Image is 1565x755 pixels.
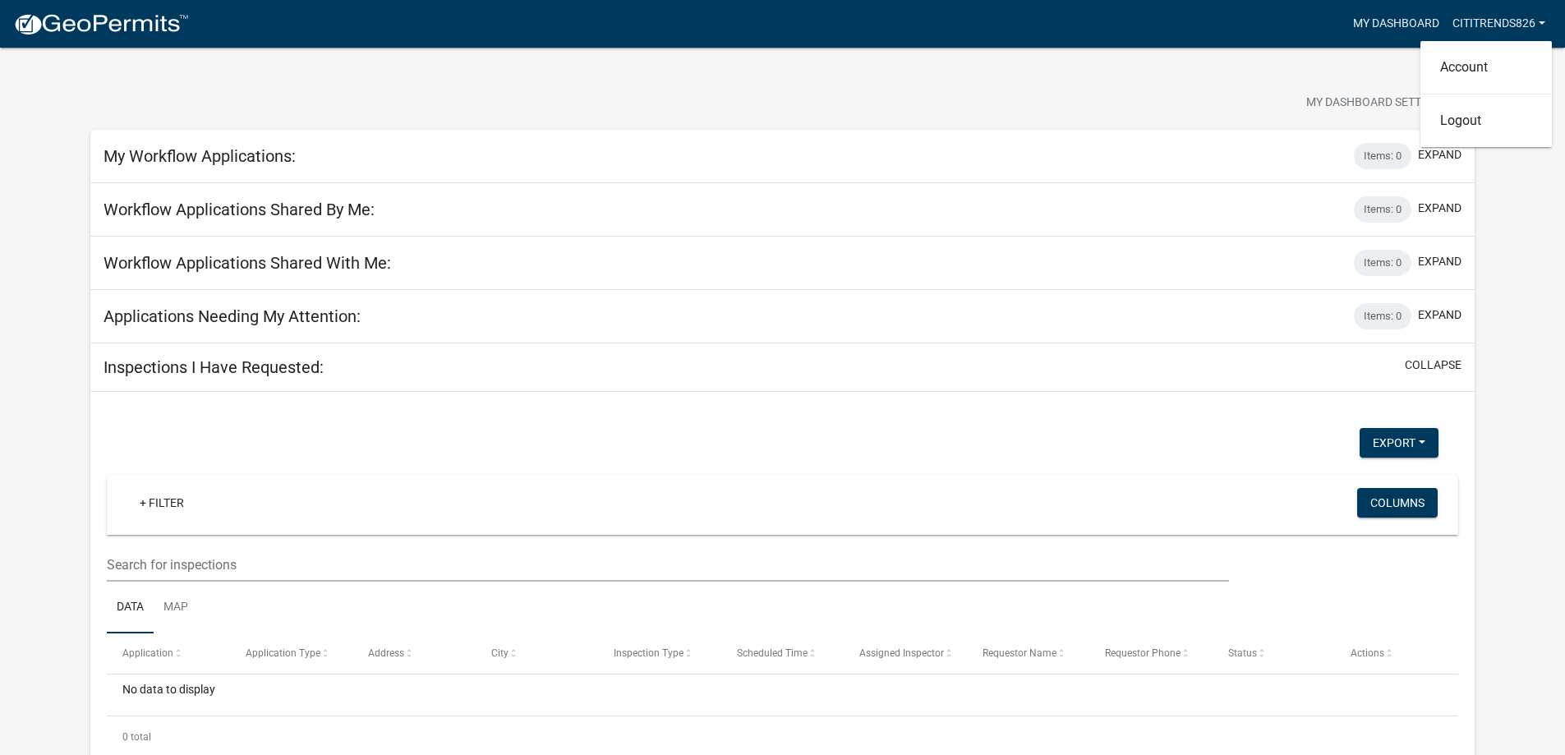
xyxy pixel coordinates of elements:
[598,633,720,673] datatable-header-cell: Inspection Type
[1335,633,1457,673] datatable-header-cell: Actions
[983,647,1056,659] span: Requestor Name
[1418,200,1461,217] button: expand
[1405,357,1461,374] button: collapse
[1351,647,1384,659] span: Actions
[104,357,324,377] h5: Inspections I Have Requested:
[1354,303,1411,329] div: Items: 0
[127,488,197,518] a: + Filter
[104,306,361,326] h5: Applications Needing My Attention:
[230,633,352,673] datatable-header-cell: Application Type
[1354,143,1411,169] div: Items: 0
[491,647,509,659] span: City
[1360,428,1438,458] button: Export
[1354,196,1411,223] div: Items: 0
[1354,250,1411,276] div: Items: 0
[1418,253,1461,270] button: expand
[104,200,375,219] h5: Workflow Applications Shared By Me:
[107,582,154,634] a: Data
[246,647,320,659] span: Application Type
[104,146,296,166] h5: My Workflow Applications:
[1105,647,1181,659] span: Requestor Phone
[737,647,808,659] span: Scheduled Time
[966,633,1089,673] datatable-header-cell: Requestor Name
[368,647,404,659] span: Address
[1089,633,1212,673] datatable-header-cell: Requestor Phone
[1418,306,1461,324] button: expand
[1420,48,1552,87] a: Account
[1293,87,1484,119] button: My Dashboard Settingssettings
[1212,633,1334,673] datatable-header-cell: Status
[107,548,1228,582] input: Search for inspections
[1418,146,1461,163] button: expand
[614,647,684,659] span: Inspection Type
[352,633,475,673] datatable-header-cell: Address
[1306,94,1448,113] span: My Dashboard Settings
[154,582,198,634] a: Map
[844,633,966,673] datatable-header-cell: Assigned Inspector
[1357,488,1438,518] button: Columns
[122,647,173,659] span: Application
[107,674,1458,716] div: No data to display
[476,633,598,673] datatable-header-cell: City
[1228,647,1257,659] span: Status
[107,633,229,673] datatable-header-cell: Application
[1446,8,1552,39] a: Cititrends826
[1346,8,1446,39] a: My Dashboard
[859,647,944,659] span: Assigned Inspector
[1420,41,1552,147] div: Cititrends826
[104,253,391,273] h5: Workflow Applications Shared With Me:
[1420,101,1552,140] a: Logout
[721,633,844,673] datatable-header-cell: Scheduled Time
